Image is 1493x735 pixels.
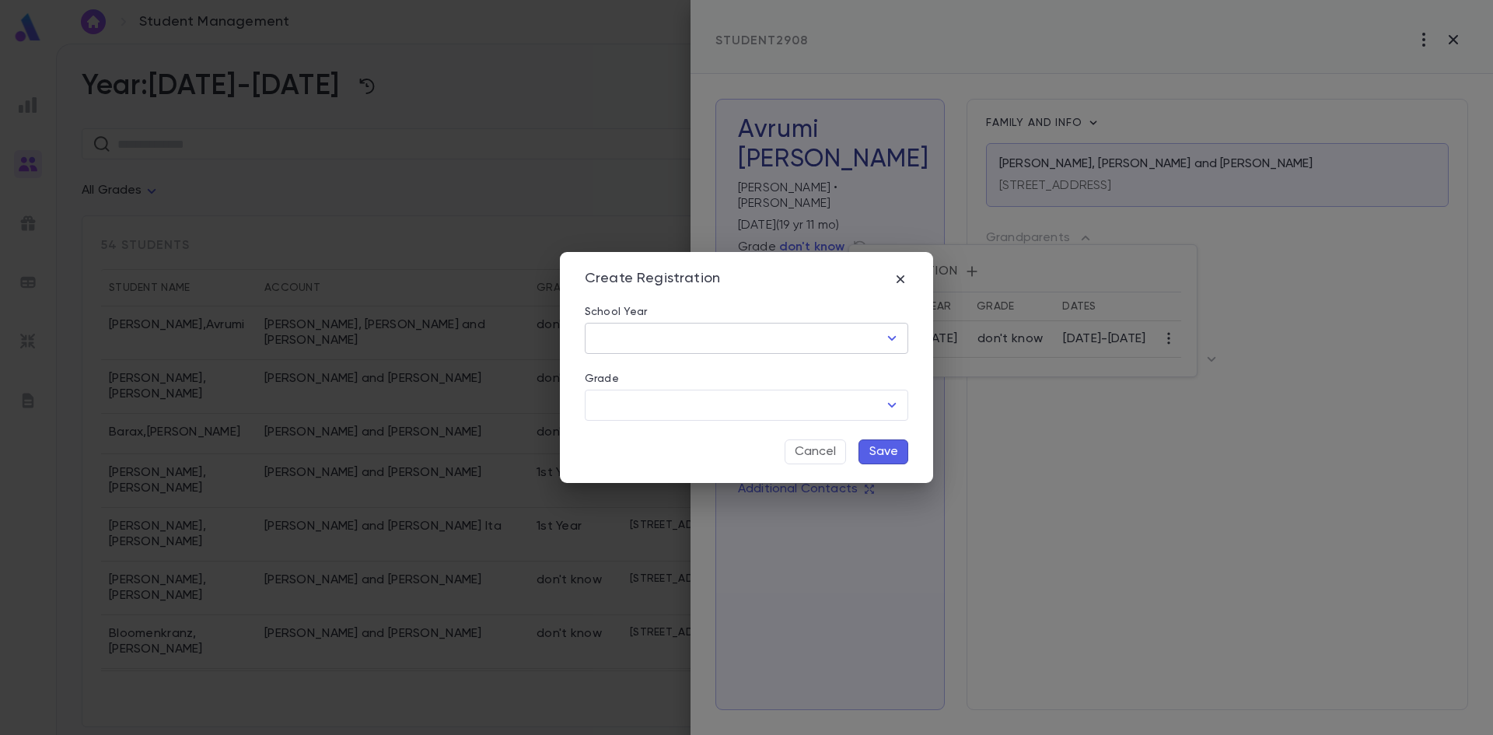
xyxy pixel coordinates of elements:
[585,373,619,385] label: Grade
[585,271,720,288] div: Create Registration
[881,327,903,349] button: Open
[881,394,903,416] button: Open
[785,439,846,464] button: Cancel
[858,439,908,464] button: Save
[585,306,648,318] label: School Year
